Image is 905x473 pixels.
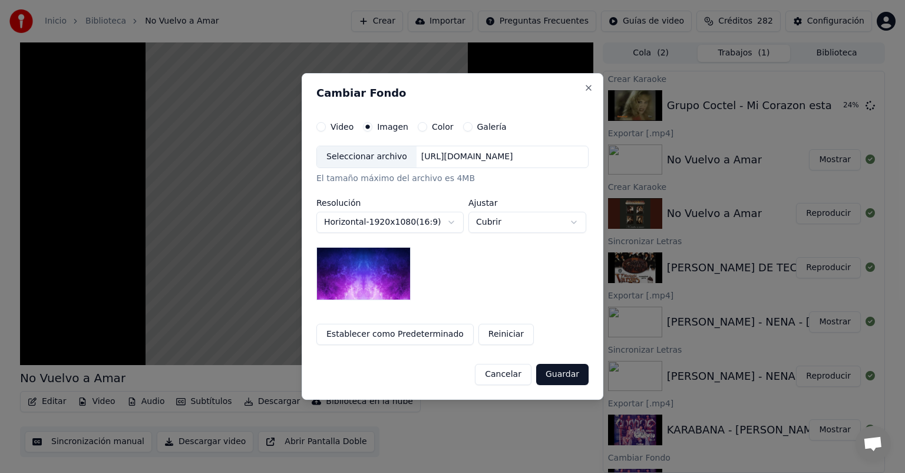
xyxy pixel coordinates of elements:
[317,146,417,167] div: Seleccionar archivo
[316,199,464,207] label: Resolución
[377,123,408,131] label: Imagen
[536,364,589,385] button: Guardar
[478,324,534,345] button: Reiniciar
[477,123,507,131] label: Galería
[316,173,589,185] div: El tamaño máximo del archivo es 4MB
[468,199,586,207] label: Ajustar
[475,364,531,385] button: Cancelar
[432,123,454,131] label: Color
[417,151,518,163] div: [URL][DOMAIN_NAME]
[316,88,589,98] h2: Cambiar Fondo
[331,123,354,131] label: Video
[316,324,474,345] button: Establecer como Predeterminado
